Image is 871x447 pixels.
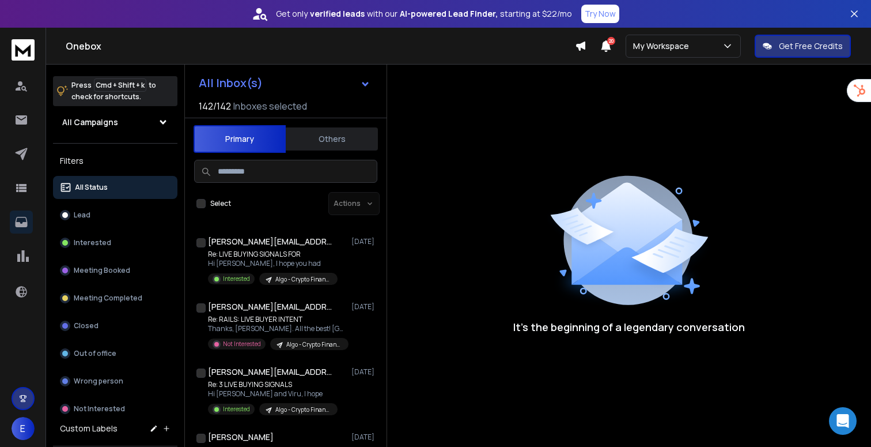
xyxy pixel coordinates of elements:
[286,126,378,152] button: Others
[194,125,286,153] button: Primary
[199,99,231,113] span: 142 / 142
[53,111,177,134] button: All Campaigns
[513,319,745,335] p: It’s the beginning of a legendary conversation
[74,321,99,330] p: Closed
[208,431,274,443] h1: [PERSON_NAME]
[286,340,342,349] p: Algo - Crypto Financial Services
[53,397,177,420] button: Not Interested
[53,287,177,310] button: Meeting Completed
[12,417,35,440] button: E
[210,199,231,208] label: Select
[53,153,177,169] h3: Filters
[199,77,263,89] h1: All Inbox(s)
[208,301,335,313] h1: [PERSON_NAME][EMAIL_ADDRESS][DOMAIN_NAME]
[208,380,338,389] p: Re: 3 LIVE BUYING SIGNALS
[607,37,615,45] span: 20
[208,366,335,378] h1: [PERSON_NAME][EMAIL_ADDRESS][DOMAIN_NAME] +1
[779,40,843,52] p: Get Free Credits
[74,294,142,303] p: Meeting Completed
[223,340,261,348] p: Not Interested
[208,250,338,259] p: Re: LIVE BUYING SIGNALS FOR
[275,275,331,284] p: Algo - Crypto Financial Services
[755,35,851,58] button: Get Free Credits
[585,8,616,20] p: Try Now
[400,8,498,20] strong: AI-powered Lead Finder,
[208,315,346,324] p: Re: RAILS: LIVE BUYER INTENT
[351,433,377,442] p: [DATE]
[71,80,156,103] p: Press to check for shortcuts.
[53,204,177,227] button: Lead
[233,99,307,113] h3: Inboxes selected
[74,377,123,386] p: Wrong person
[276,8,572,20] p: Get only with our starting at $22/mo
[310,8,365,20] strong: verified leads
[74,211,90,220] p: Lead
[633,40,694,52] p: My Workspace
[351,302,377,311] p: [DATE]
[74,349,116,358] p: Out of office
[12,39,35,61] img: logo
[223,275,250,283] p: Interested
[74,404,125,414] p: Not Interested
[829,407,857,435] div: Open Intercom Messenger
[62,117,118,128] h1: All Campaigns
[208,324,346,333] p: Thanks, [PERSON_NAME]. All the best! [GEOGRAPHIC_DATA]
[53,259,177,282] button: Meeting Booked
[94,78,146,92] span: Cmd + Shift + k
[208,259,338,268] p: Hi [PERSON_NAME], I hope you had
[581,5,619,23] button: Try Now
[60,423,118,434] h3: Custom Labels
[275,405,331,414] p: Algo - Crypto Financial Services
[53,342,177,365] button: Out of office
[66,39,575,53] h1: Onebox
[53,370,177,393] button: Wrong person
[53,231,177,254] button: Interested
[208,236,335,247] h1: [PERSON_NAME][EMAIL_ADDRESS][DOMAIN_NAME]
[208,389,338,399] p: Hi [PERSON_NAME] and Viru, I hope
[53,314,177,337] button: Closed
[74,238,111,247] p: Interested
[75,183,108,192] p: All Status
[351,367,377,377] p: [DATE]
[223,405,250,414] p: Interested
[351,237,377,246] p: [DATE]
[53,176,177,199] button: All Status
[74,266,130,275] p: Meeting Booked
[190,72,380,95] button: All Inbox(s)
